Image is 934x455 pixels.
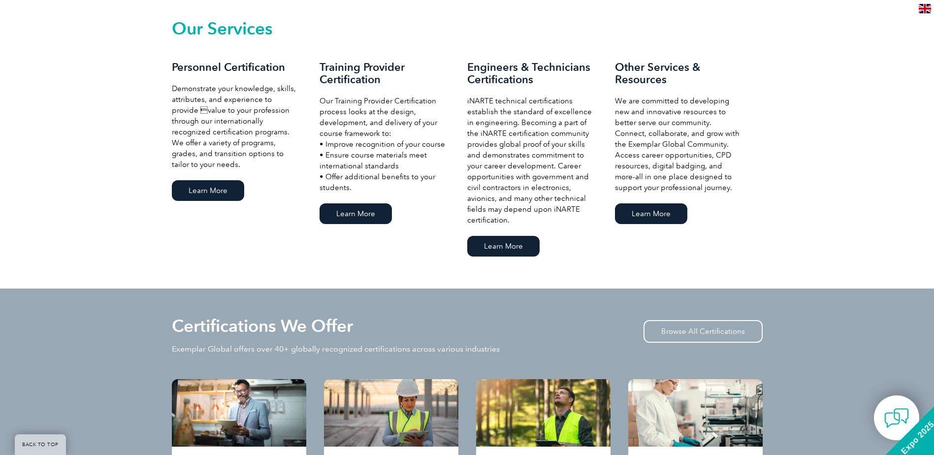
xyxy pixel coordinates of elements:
[172,344,500,355] p: Exemplar Global offers over 40+ globally recognized certifications across various industries
[615,61,743,86] h3: Other Services & Resources
[467,96,595,226] p: iNARTE technical certifications establish the standard of excellence in engineering. Becoming a p...
[15,434,66,455] a: BACK TO TOP
[172,318,353,334] h2: Certifications We Offer
[644,320,763,343] a: Browse All Certifications
[320,96,448,193] p: Our Training Provider Certification process looks at the design, development, and delivery of you...
[320,61,448,86] h3: Training Provider Certification
[172,83,300,170] p: Demonstrate your knowledge, skills, attributes, and experience to provide value to your professi...
[172,21,763,36] h2: Our Services
[919,4,931,13] img: en
[172,180,244,201] a: Learn More
[615,96,743,193] p: We are committed to developing new and innovative resources to better serve our community. Connec...
[615,203,687,224] a: Learn More
[467,61,595,86] h3: Engineers & Technicians Certifications
[172,61,300,73] h3: Personnel Certification
[320,203,392,224] a: Learn More
[467,236,540,257] a: Learn More
[884,406,909,430] img: contact-chat.png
